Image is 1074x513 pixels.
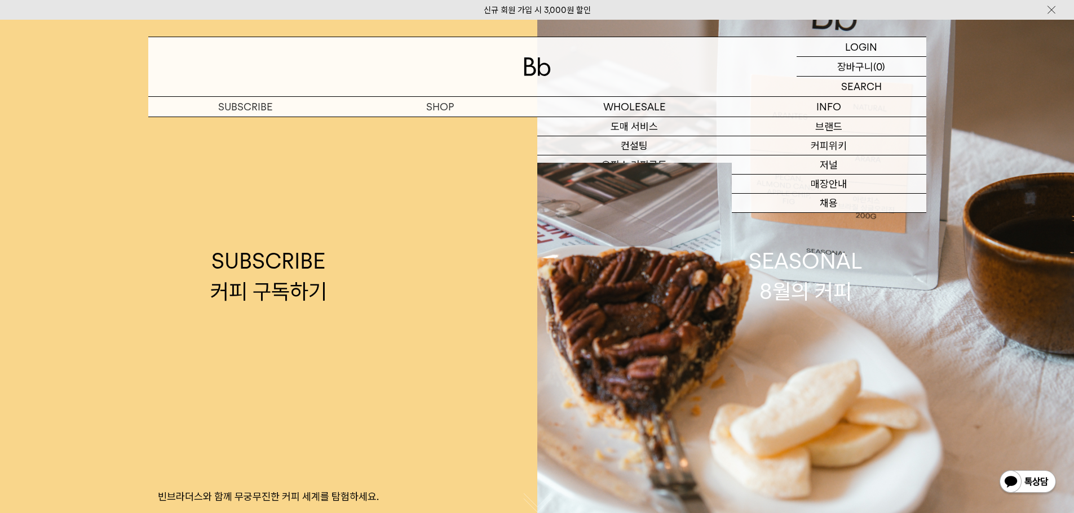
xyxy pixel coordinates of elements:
div: SUBSCRIBE 커피 구독하기 [210,246,327,306]
a: 커피위키 [732,136,926,155]
p: WHOLESALE [537,97,732,117]
a: 채용 [732,194,926,213]
p: INFO [732,97,926,117]
img: 카카오톡 채널 1:1 채팅 버튼 [998,469,1057,496]
a: 저널 [732,155,926,175]
img: 로고 [524,57,551,76]
p: LOGIN [845,37,877,56]
a: SHOP [343,97,537,117]
a: 매장안내 [732,175,926,194]
p: (0) [873,57,885,76]
a: LOGIN [797,37,926,57]
a: 브랜드 [732,117,926,136]
a: 컨설팅 [537,136,732,155]
p: SEARCH [841,77,882,96]
a: 도매 서비스 [537,117,732,136]
p: 장바구니 [837,57,873,76]
div: SEASONAL 8월의 커피 [749,246,863,306]
a: 신규 회원 가입 시 3,000원 할인 [484,5,591,15]
a: 오피스 커피구독 [537,155,732,175]
a: SUBSCRIBE [148,97,343,117]
a: 장바구니 (0) [797,57,926,77]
